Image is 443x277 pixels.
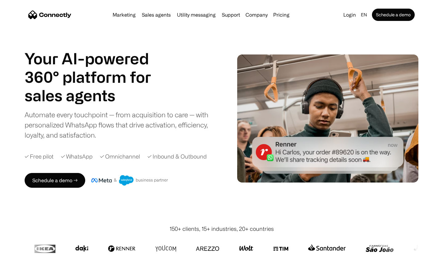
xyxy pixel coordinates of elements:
[170,225,274,233] div: 150+ clients, 15+ industries, 20+ countries
[341,10,358,19] a: Login
[25,86,166,105] h1: sales agents
[100,152,140,161] div: ✓ Omnichannel
[271,12,292,17] a: Pricing
[25,49,166,86] h1: Your AI-powered 360° platform for
[91,175,168,186] img: Meta and Salesforce business partner badge.
[6,266,37,275] aside: Language selected: English
[219,12,242,17] a: Support
[372,9,415,21] a: Schedule a demo
[61,152,93,161] div: ✓ WhatsApp
[25,152,54,161] div: ✓ Free pilot
[361,10,367,19] div: en
[110,12,138,17] a: Marketing
[12,266,37,275] ul: Language list
[25,173,85,188] a: Schedule a demo →
[25,110,218,140] div: Automate every touchpoint — from acquisition to care — with personalized WhatsApp flows that driv...
[147,152,207,161] div: ✓ Inbound & Outbound
[139,12,173,17] a: Sales agents
[245,10,268,19] div: Company
[174,12,218,17] a: Utility messaging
